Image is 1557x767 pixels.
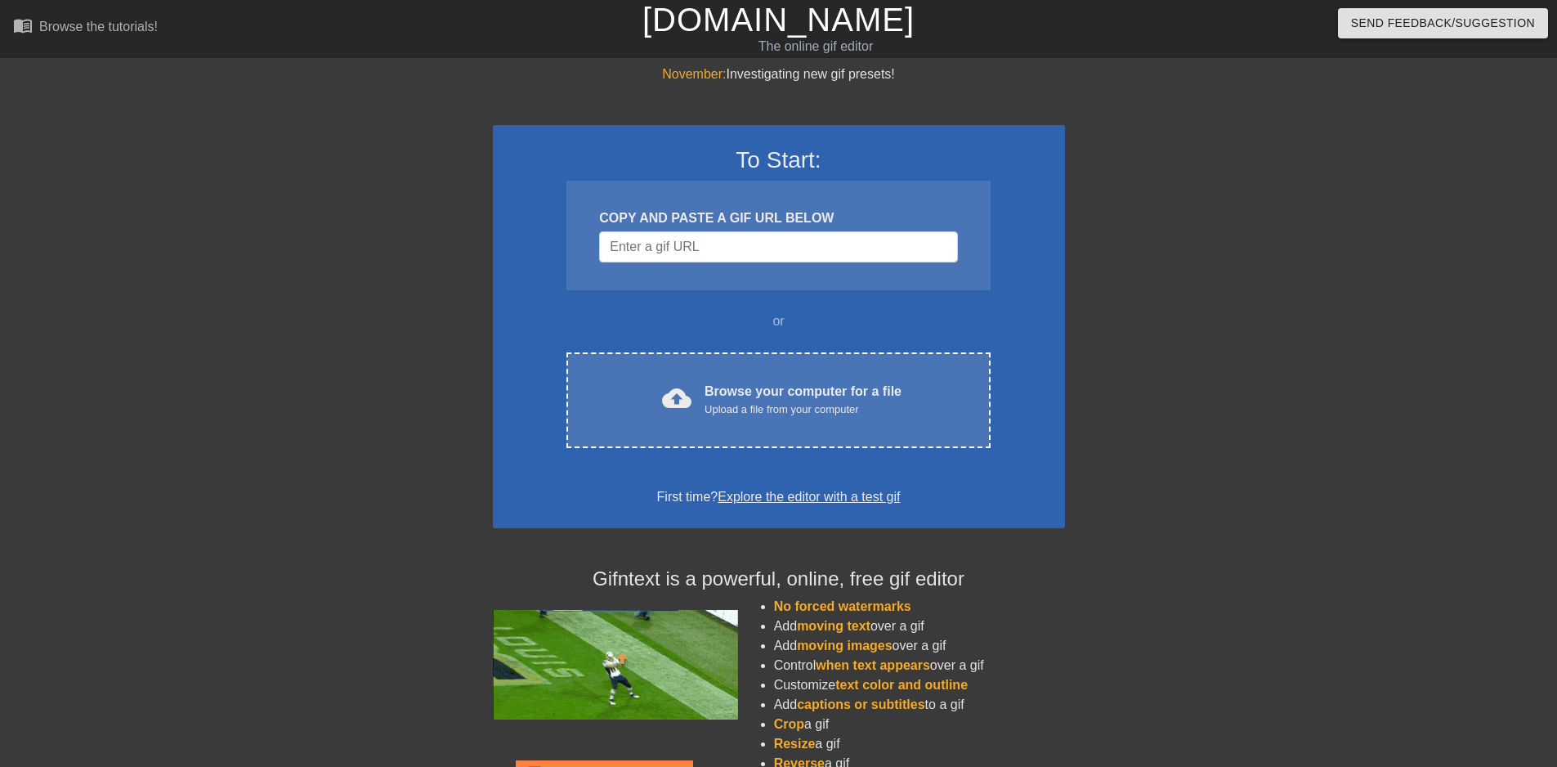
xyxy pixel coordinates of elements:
[774,737,816,751] span: Resize
[13,16,158,41] a: Browse the tutorials!
[39,20,158,34] div: Browse the tutorials!
[642,2,915,38] a: [DOMAIN_NAME]
[835,678,968,692] span: text color and outline
[774,695,1065,715] li: Add to a gif
[718,490,900,504] a: Explore the editor with a test gif
[13,16,33,35] span: menu_book
[514,487,1044,507] div: First time?
[797,639,892,653] span: moving images
[774,734,1065,754] li: a gif
[662,383,691,413] span: cloud_upload
[535,312,1022,331] div: or
[599,209,957,228] div: COPY AND PASTE A GIF URL BELOW
[774,717,804,731] span: Crop
[599,231,957,262] input: Username
[816,658,930,672] span: when text appears
[705,382,902,418] div: Browse your computer for a file
[662,67,726,81] span: November:
[1338,8,1548,38] button: Send Feedback/Suggestion
[493,65,1065,84] div: Investigating new gif presets!
[774,636,1065,656] li: Add over a gif
[705,401,902,418] div: Upload a file from your computer
[774,617,1065,636] li: Add over a gif
[493,610,738,720] img: football_small.gif
[774,715,1065,734] li: a gif
[797,619,870,633] span: moving text
[1351,13,1535,34] span: Send Feedback/Suggestion
[774,675,1065,695] li: Customize
[493,567,1065,591] h4: Gifntext is a powerful, online, free gif editor
[527,37,1104,56] div: The online gif editor
[797,697,924,711] span: captions or subtitles
[774,599,911,613] span: No forced watermarks
[774,656,1065,675] li: Control over a gif
[514,146,1044,174] h3: To Start:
